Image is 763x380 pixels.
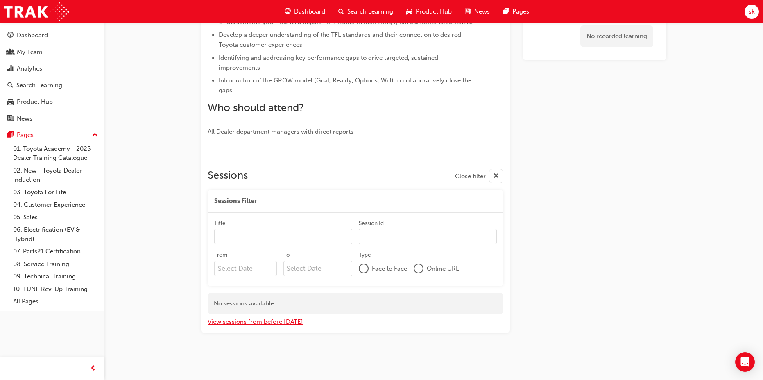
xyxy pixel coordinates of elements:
div: Dashboard [17,31,48,40]
a: 06. Electrification (EV & Hybrid) [10,223,101,245]
a: 07. Parts21 Certification [10,245,101,258]
span: prev-icon [90,364,96,374]
a: car-iconProduct Hub [400,3,458,20]
a: pages-iconPages [496,3,536,20]
div: My Team [17,48,43,57]
span: chart-icon [7,65,14,73]
span: Pages [512,7,529,16]
span: Search Learning [347,7,393,16]
span: Dashboard [294,7,325,16]
a: All Pages [10,295,101,308]
a: 10. TUNE Rev-Up Training [10,283,101,296]
a: 03. Toyota For Life [10,186,101,199]
input: To [283,261,353,276]
a: 09. Technical Training [10,270,101,283]
a: Product Hub [3,94,101,109]
span: Online URL [427,264,459,273]
img: Trak [4,2,69,21]
div: No sessions available [208,293,503,314]
div: Title [214,219,226,228]
div: News [17,114,32,123]
div: Open Intercom Messenger [735,352,755,372]
div: Search Learning [16,81,62,90]
a: 04. Customer Experience [10,198,101,211]
span: car-icon [406,7,412,17]
a: search-iconSearch Learning [332,3,400,20]
span: Who should attend? [208,101,304,114]
div: Session Id [359,219,384,228]
span: Close filter [455,172,486,181]
span: Identifying and addressing key performance gaps to drive targeted, sustained improvements [219,54,440,71]
button: Close filter [455,169,503,183]
span: car-icon [7,98,14,106]
span: pages-icon [503,7,509,17]
span: sk [749,7,755,16]
a: Dashboard [3,28,101,43]
div: To [283,251,290,259]
span: Sessions Filter [214,196,257,206]
input: Title [214,229,352,244]
button: Pages [3,127,101,143]
span: search-icon [7,82,13,89]
button: sk [745,5,759,19]
span: search-icon [338,7,344,17]
button: View sessions from before [DATE] [208,317,303,327]
a: 02. New - Toyota Dealer Induction [10,164,101,186]
h2: Sessions [208,169,248,183]
div: Type [359,251,371,259]
span: Introduction of the GROW model (Goal, Reality, Options, Will) to collaboratively close the gaps [219,77,473,94]
a: Analytics [3,61,101,76]
span: cross-icon [493,171,499,182]
a: 08. Service Training [10,258,101,271]
span: news-icon [465,7,471,17]
a: My Team [3,45,101,60]
div: Product Hub [17,97,53,107]
div: Analytics [17,64,42,73]
a: News [3,111,101,126]
a: 05. Sales [10,211,101,224]
div: No recorded learning [580,25,653,47]
span: up-icon [92,130,98,141]
a: guage-iconDashboard [278,3,332,20]
span: guage-icon [285,7,291,17]
span: All Dealer department managers with direct reports [208,128,353,135]
button: DashboardMy TeamAnalyticsSearch LearningProduct HubNews [3,26,101,127]
span: News [474,7,490,16]
span: news-icon [7,115,14,123]
div: Pages [17,130,34,140]
input: From [214,261,277,276]
span: pages-icon [7,132,14,139]
span: Product Hub [416,7,452,16]
span: Face to Face [372,264,407,273]
a: 01. Toyota Academy - 2025 Dealer Training Catalogue [10,143,101,164]
a: Search Learning [3,78,101,93]
div: From [214,251,227,259]
input: Session Id [359,229,497,244]
a: news-iconNews [458,3,496,20]
span: Develop a deeper understanding of the TFL standards and their connection to desired Toyota custom... [219,31,463,48]
span: people-icon [7,49,14,56]
span: guage-icon [7,32,14,39]
span: Understanding your role as a department leader in delivering great customer experiences [219,18,473,26]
